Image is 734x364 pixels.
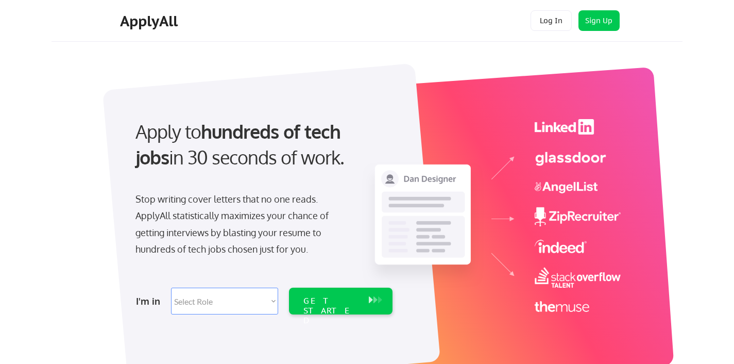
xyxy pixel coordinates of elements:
div: GET STARTED [303,296,359,326]
div: I'm in [136,293,165,309]
div: Apply to in 30 seconds of work. [135,119,388,171]
strong: hundreds of tech jobs [135,120,345,169]
button: Log In [531,10,572,31]
div: ApplyAll [120,12,181,30]
div: Stop writing cover letters that no one reads. ApplyAll statistically maximizes your chance of get... [135,191,347,258]
button: Sign Up [578,10,620,31]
